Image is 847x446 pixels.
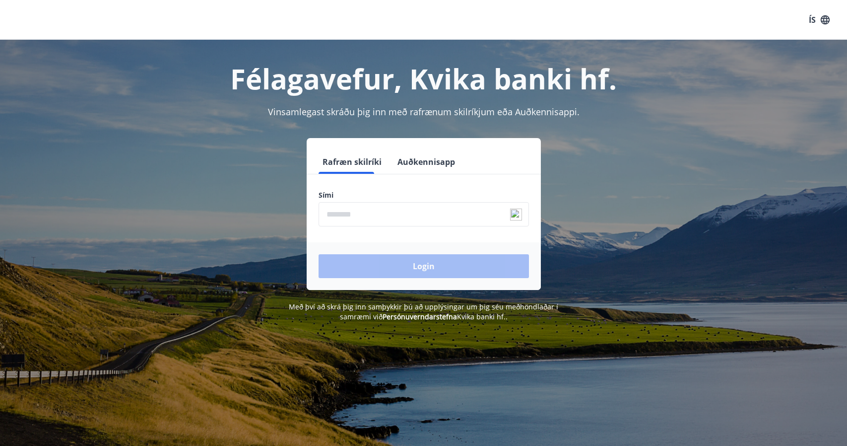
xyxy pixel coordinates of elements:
[319,150,386,174] button: Rafræn skilríki
[510,209,522,221] img: npw-badge-icon-locked.svg
[78,60,769,97] h1: Félagavefur, Kvika banki hf.
[319,190,529,200] label: Sími
[383,312,457,321] a: Persónuverndarstefna
[268,106,580,118] span: Vinsamlegast skráðu þig inn með rafrænum skilríkjum eða Auðkennisappi.
[803,11,835,29] button: ÍS
[393,150,459,174] button: Auðkennisapp
[289,302,558,321] span: Með því að skrá þig inn samþykkir þú að upplýsingar um þig séu meðhöndlaðar í samræmi við Kvika b...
